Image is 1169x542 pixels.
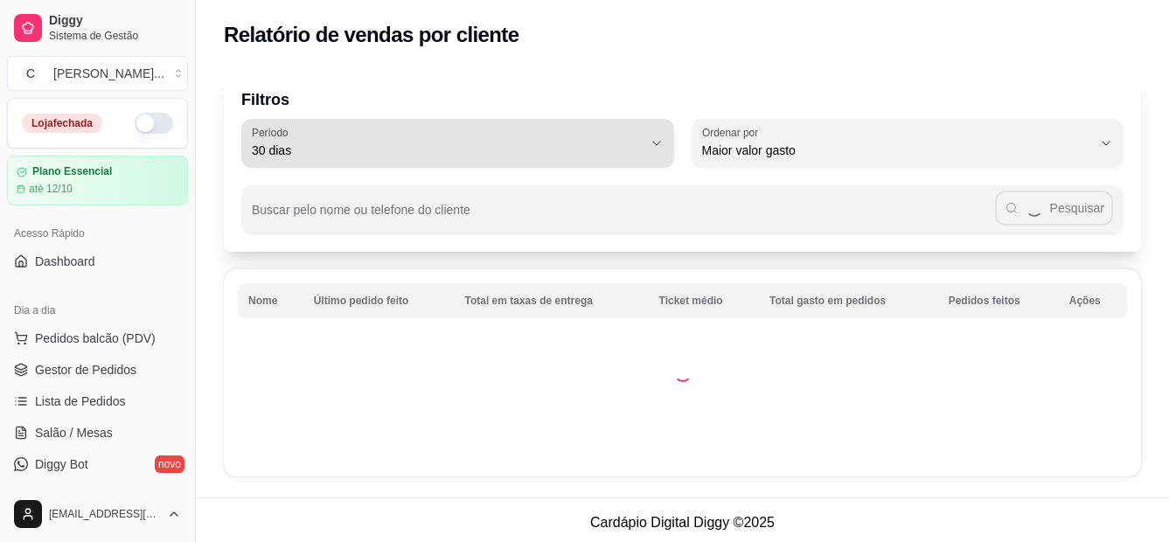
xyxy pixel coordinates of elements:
div: Loading [674,365,692,382]
div: Loja fechada [22,114,102,133]
span: Diggy [49,13,181,29]
span: Maior valor gasto [702,142,1093,159]
a: Gestor de Pedidos [7,356,188,384]
p: Filtros [241,87,1124,112]
a: Diggy Botnovo [7,450,188,478]
input: Buscar pelo nome ou telefone do cliente [252,208,995,226]
a: KDS [7,482,188,510]
article: Plano Essencial [32,165,112,178]
button: Alterar Status [135,113,173,134]
span: Dashboard [35,253,95,270]
a: DiggySistema de Gestão [7,7,188,49]
a: Plano Essencialaté 12/10 [7,156,188,205]
a: Dashboard [7,247,188,275]
button: [EMAIL_ADDRESS][DOMAIN_NAME] [7,493,188,535]
button: Select a team [7,56,188,91]
div: Dia a dia [7,296,188,324]
button: Período30 dias [241,119,674,168]
span: 30 dias [252,142,643,159]
a: Lista de Pedidos [7,387,188,415]
span: Gestor de Pedidos [35,361,136,379]
article: até 12/10 [29,182,73,196]
span: Diggy Bot [35,455,88,473]
div: Acesso Rápido [7,219,188,247]
h2: Relatório de vendas por cliente [224,21,519,49]
span: Pedidos balcão (PDV) [35,330,156,347]
span: [EMAIL_ADDRESS][DOMAIN_NAME] [49,507,160,521]
span: Sistema de Gestão [49,29,181,43]
button: Pedidos balcão (PDV) [7,324,188,352]
label: Período [252,125,294,140]
span: Lista de Pedidos [35,393,126,410]
span: Salão / Mesas [35,424,113,441]
span: C [22,65,39,82]
label: Ordenar por [702,125,764,140]
a: Salão / Mesas [7,419,188,447]
button: Ordenar porMaior valor gasto [692,119,1124,168]
div: [PERSON_NAME] ... [53,65,164,82]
